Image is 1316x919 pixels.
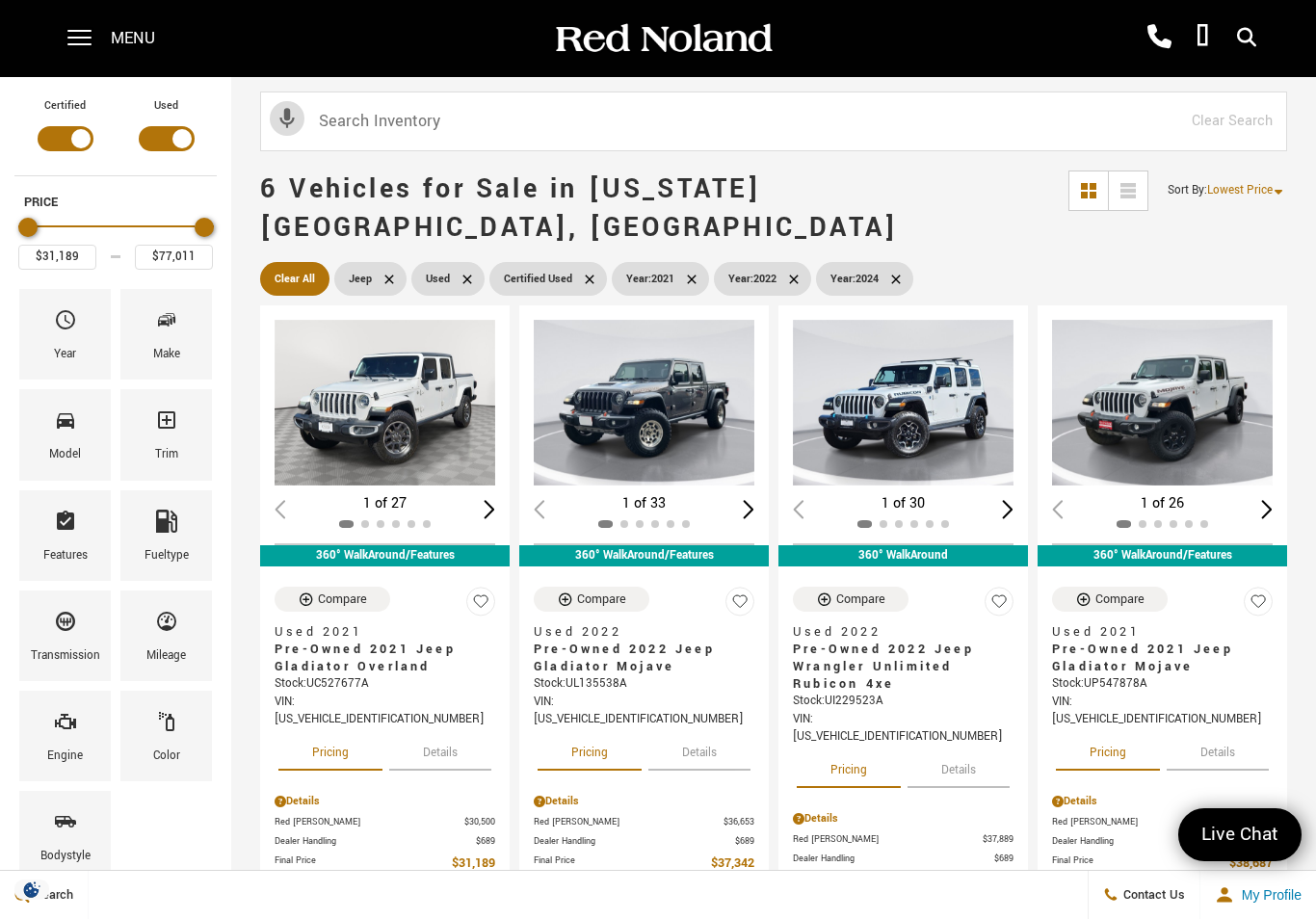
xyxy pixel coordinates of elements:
[1052,623,1273,675] a: Used 2021Pre-Owned 2021 Jeep Gladiator Mojave
[1052,834,1253,849] span: Dealer Handling
[49,444,81,465] div: Model
[626,272,651,286] span: Year :
[725,587,754,624] button: Save Vehicle
[19,490,111,581] div: FeaturesFeatures
[275,623,481,641] span: Used 2021
[275,320,495,486] img: 2021 Jeep Gladiator Overland 1
[275,493,495,514] div: 1 of 27
[1052,793,1273,810] div: Pricing Details - Pre-Owned 2021 Jeep Gladiator Mojave 4WD
[44,96,86,116] label: Certified
[155,444,178,465] div: Trim
[484,500,495,518] div: Next slide
[534,587,649,612] button: Compare Vehicle
[1052,853,1273,874] a: Final Price $38,687
[793,320,1013,486] div: 1 / 2
[54,404,77,444] span: Model
[1052,815,1273,829] a: Red [PERSON_NAME] $37,998
[464,815,495,829] span: $30,500
[120,490,212,581] div: FueltypeFueltype
[270,101,304,136] svg: Click to toggle on voice search
[534,834,754,849] a: Dealer Handling $689
[793,693,1013,710] div: Stock : UI229523A
[19,591,111,681] div: TransmissionTransmission
[504,267,572,291] span: Certified Used
[19,389,111,480] div: ModelModel
[648,728,750,771] button: details tab
[534,815,754,829] a: Red [PERSON_NAME] $36,653
[985,587,1013,624] button: Save Vehicle
[1207,182,1273,198] span: Lowest Price
[40,846,91,867] div: Bodystyle
[275,834,495,849] a: Dealer Handling $689
[778,545,1028,566] div: 360° WalkAround
[626,267,674,291] span: 2021
[14,96,217,175] div: Filter by Vehicle Type
[534,320,754,486] img: 2022 Jeep Gladiator Mojave 1
[43,545,88,566] div: Features
[534,641,740,675] span: Pre-Owned 2022 Jeep Gladiator Mojave
[389,728,491,771] button: details tab
[24,194,207,211] h5: Price
[275,267,315,291] span: Clear All
[1178,808,1302,861] a: Live Chat
[1052,493,1273,514] div: 1 of 26
[54,605,77,645] span: Transmission
[534,675,754,693] div: Stock : UL135538A
[275,320,495,486] div: 1 / 2
[534,493,754,514] div: 1 of 33
[1229,853,1273,874] span: $38,687
[793,623,999,641] span: Used 2022
[1261,500,1273,518] div: Next slide
[47,746,83,767] div: Engine
[120,691,212,781] div: ColorColor
[452,853,495,874] span: $31,189
[908,746,1010,788] button: details tab
[275,587,390,612] button: Compare Vehicle
[275,815,495,829] a: Red [PERSON_NAME] $30,500
[534,623,740,641] span: Used 2022
[1052,675,1273,693] div: Stock : UP547878A
[793,711,1013,746] div: VIN: [US_VEHICLE_IDENTIFICATION_NUMBER]
[793,587,908,612] button: Compare Vehicle
[155,404,178,444] span: Trim
[31,645,100,667] div: Transmission
[1052,623,1258,641] span: Used 2021
[155,605,178,645] span: Mileage
[519,545,769,566] div: 360° WalkAround/Features
[318,591,367,608] div: Compare
[1168,182,1207,198] span: Sort By :
[54,303,77,344] span: Year
[1052,641,1258,675] span: Pre-Owned 2021 Jeep Gladiator Mojave
[1002,500,1013,518] div: Next slide
[135,245,213,270] input: Maximum
[275,815,464,829] span: Red [PERSON_NAME]
[54,805,77,846] span: Bodystyle
[1052,587,1168,612] button: Compare Vehicle
[793,832,983,847] span: Red [PERSON_NAME]
[724,815,754,829] span: $36,653
[793,852,1013,866] a: Dealer Handling $689
[1052,320,1273,486] img: 2021 Jeep Gladiator Mojave 1
[830,267,879,291] span: 2024
[1200,871,1316,919] button: Open user profile menu
[793,493,1013,514] div: 1 of 30
[120,591,212,681] div: MileageMileage
[275,853,495,874] a: Final Price $31,189
[793,832,1013,847] a: Red [PERSON_NAME] $37,889
[275,623,495,675] a: Used 2021Pre-Owned 2021 Jeep Gladiator Overland
[728,267,776,291] span: 2022
[146,645,186,667] div: Mileage
[18,218,38,237] div: Minimum Price
[153,344,180,365] div: Make
[830,272,855,286] span: Year :
[153,746,180,767] div: Color
[534,623,754,675] a: Used 2022Pre-Owned 2022 Jeep Gladiator Mojave
[793,852,994,866] span: Dealer Handling
[728,272,753,286] span: Year :
[534,853,711,874] span: Final Price
[18,245,96,270] input: Minimum
[793,320,1013,486] img: 2022 Jeep Wrangler Unlimited Rubicon 4xe 1
[278,728,382,771] button: pricing tab
[54,705,77,746] span: Engine
[120,389,212,480] div: TrimTrim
